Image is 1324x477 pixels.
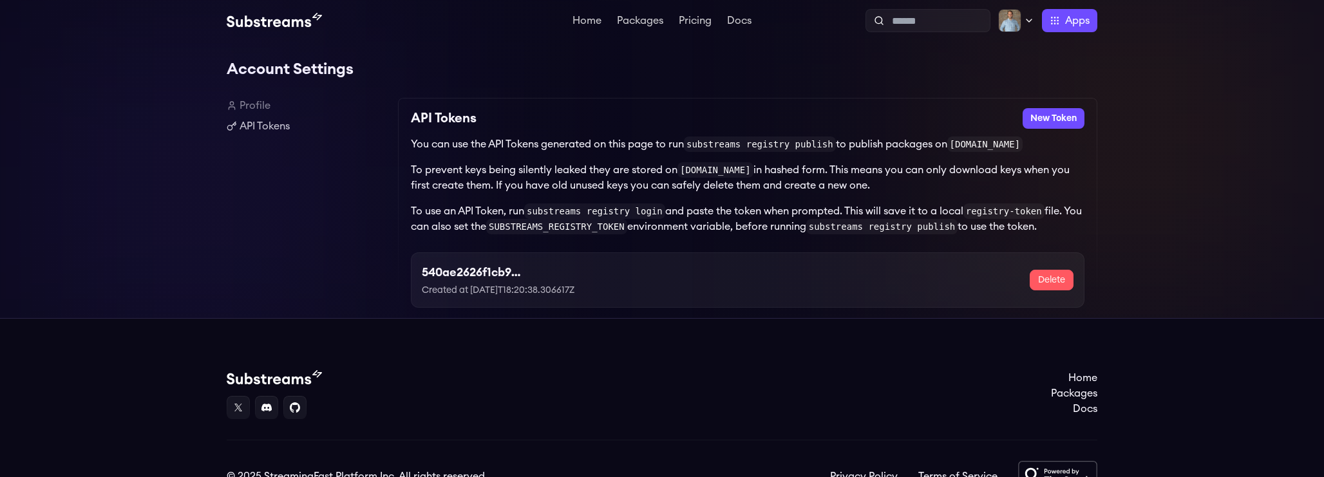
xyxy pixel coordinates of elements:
img: Substream's logo [227,370,322,386]
code: SUBSTREAMS_REGISTRY_TOKEN [486,219,627,234]
code: substreams registry login [524,203,665,219]
a: Profile [227,98,388,113]
code: [DOMAIN_NAME] [947,136,1023,152]
button: Delete [1030,270,1073,290]
a: Home [1051,370,1097,386]
code: substreams registry publish [684,136,836,152]
a: Docs [1051,401,1097,416]
p: You can use the API Tokens generated on this page to run to publish packages on [411,136,1084,152]
p: To prevent keys being silently leaked they are stored on in hashed form. This means you can only ... [411,162,1084,193]
a: Packages [1051,386,1097,401]
a: Pricing [676,15,714,28]
h3: 540ae2626f1cb962f21c66ca7d9ae815 [422,263,524,281]
a: API Tokens [227,118,388,134]
img: Profile [998,9,1021,32]
a: Home [570,15,604,28]
a: Packages [614,15,666,28]
a: Docs [724,15,754,28]
img: Substream's logo [227,13,322,28]
p: To use an API Token, run and paste the token when prompted. This will save it to a local file. Yo... [411,203,1084,234]
code: [DOMAIN_NAME] [677,162,753,178]
h2: API Tokens [411,108,477,129]
code: substreams registry publish [806,219,958,234]
code: registry-token [963,203,1045,219]
h1: Account Settings [227,57,1097,82]
p: Created at [DATE]T18:20:38.306617Z [422,284,625,297]
span: Apps [1065,13,1090,28]
button: New Token [1023,108,1084,129]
